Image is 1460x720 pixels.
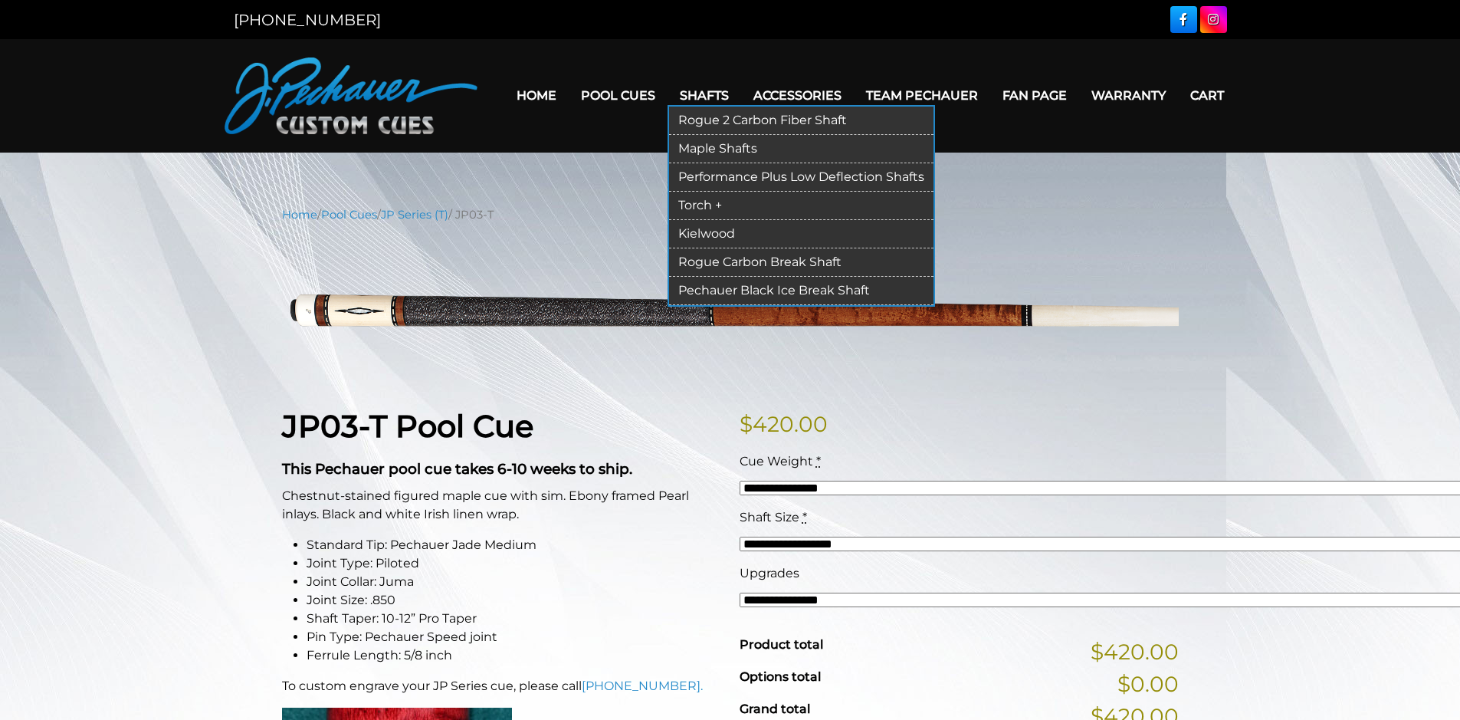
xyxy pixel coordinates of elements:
[307,591,721,610] li: Joint Size: .850
[669,220,933,248] a: Kielwood
[740,702,810,716] span: Grand total
[1178,76,1236,115] a: Cart
[307,554,721,573] li: Joint Type: Piloted
[740,510,799,524] span: Shaft Size
[740,669,821,684] span: Options total
[740,411,753,437] span: $
[307,610,721,628] li: Shaft Taper: 10-12” Pro Taper
[854,76,990,115] a: Team Pechauer
[669,192,933,220] a: Torch +
[282,235,1179,384] img: jp03-T.png
[740,411,828,437] bdi: 420.00
[282,677,721,695] p: To custom engrave your JP Series cue, please call
[740,454,813,468] span: Cue Weight
[669,135,933,163] a: Maple Shafts
[990,76,1079,115] a: Fan Page
[282,487,721,524] p: Chestnut-stained figured maple cue with sim. Ebony framed Pearl inlays. Black and white Irish lin...
[569,76,668,115] a: Pool Cues
[1091,636,1179,668] span: $420.00
[582,679,703,693] a: [PHONE_NUMBER].
[669,277,933,305] a: Pechauer Black Ice Break Shaft
[669,248,933,277] a: Rogue Carbon Break Shaft
[802,510,807,524] abbr: required
[669,107,933,135] a: Rogue 2 Carbon Fiber Shaft
[741,76,854,115] a: Accessories
[307,573,721,591] li: Joint Collar: Juma
[234,11,381,29] a: [PHONE_NUMBER]
[816,454,821,468] abbr: required
[307,646,721,665] li: Ferrule Length: 5/8 inch
[225,58,477,134] img: Pechauer Custom Cues
[504,76,569,115] a: Home
[381,208,448,222] a: JP Series (T)
[282,208,317,222] a: Home
[740,566,799,580] span: Upgrades
[282,206,1179,223] nav: Breadcrumb
[1117,668,1179,700] span: $0.00
[307,536,721,554] li: Standard Tip: Pechauer Jade Medium
[307,628,721,646] li: Pin Type: Pechauer Speed joint
[668,76,741,115] a: Shafts
[282,407,533,445] strong: JP03-T Pool Cue
[282,460,632,478] strong: This Pechauer pool cue takes 6-10 weeks to ship.
[321,208,377,222] a: Pool Cues
[1079,76,1178,115] a: Warranty
[740,637,823,652] span: Product total
[669,163,933,192] a: Performance Plus Low Deflection Shafts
